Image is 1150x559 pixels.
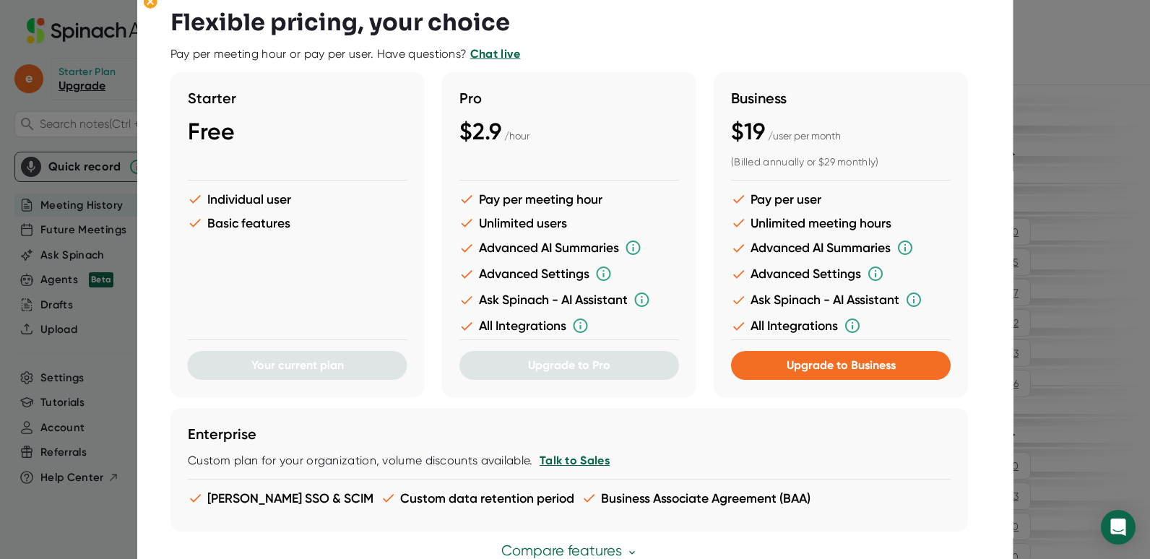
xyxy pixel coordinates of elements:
[528,358,610,372] span: Upgrade to Pro
[504,130,529,142] span: / hour
[582,490,810,506] li: Business Associate Agreement (BAA)
[731,351,951,380] button: Upgrade to Business
[251,358,344,372] span: Your current plan
[731,317,951,334] li: All Integrations
[459,191,679,207] li: Pay per meeting hour
[731,191,951,207] li: Pay per user
[381,490,574,506] li: Custom data retention period
[188,118,235,145] span: Free
[786,358,895,372] span: Upgrade to Business
[459,317,679,334] li: All Integrations
[459,291,679,308] li: Ask Spinach - AI Assistant
[731,156,951,169] div: (Billed annually or $29 monthly)
[459,239,679,256] li: Advanced AI Summaries
[188,351,407,380] button: Your current plan
[188,215,407,230] li: Basic features
[459,118,501,145] span: $2.9
[731,90,951,107] h3: Business
[459,351,679,380] button: Upgrade to Pro
[188,425,951,443] h3: Enterprise
[731,265,951,282] li: Advanced Settings
[188,191,407,207] li: Individual user
[170,47,521,61] div: Pay per meeting hour or pay per user. Have questions?
[459,90,679,107] h3: Pro
[188,454,951,468] div: Custom plan for your organization, volume discounts available.
[731,215,951,230] li: Unlimited meeting hours
[470,47,521,61] a: Chat live
[731,118,765,145] span: $19
[731,291,951,308] li: Ask Spinach - AI Assistant
[539,454,609,467] a: Talk to Sales
[459,265,679,282] li: Advanced Settings
[1101,510,1136,545] div: Open Intercom Messenger
[170,9,510,36] h3: Flexible pricing, your choice
[731,239,951,256] li: Advanced AI Summaries
[188,90,407,107] h3: Starter
[459,215,679,230] li: Unlimited users
[188,490,373,506] li: [PERSON_NAME] SSO & SCIM
[768,130,841,142] span: / user per month
[501,542,637,559] a: Compare features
